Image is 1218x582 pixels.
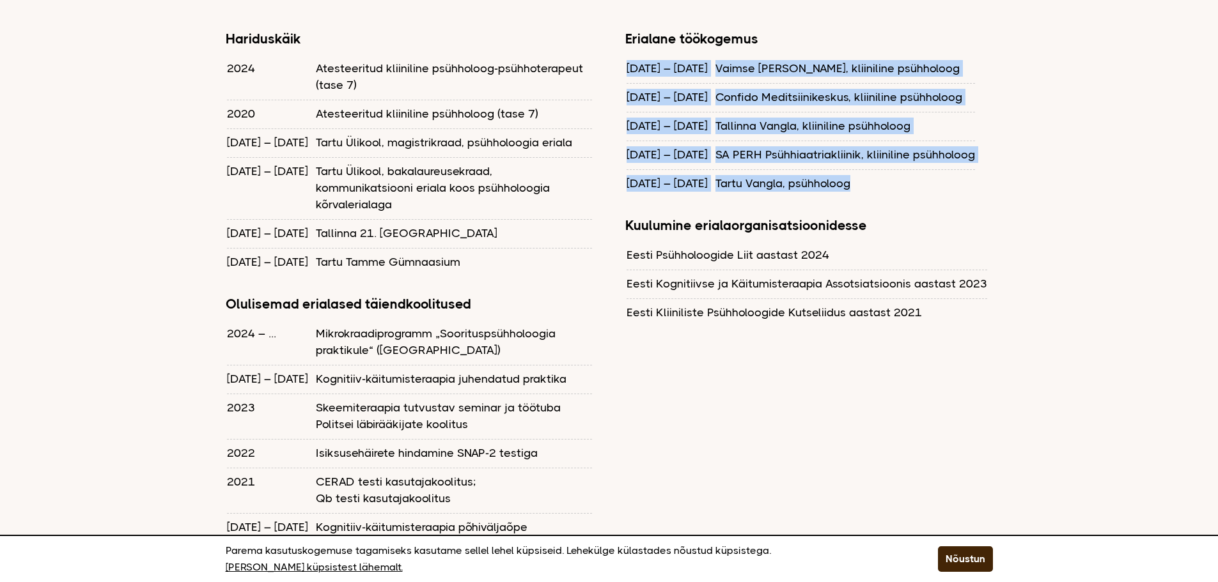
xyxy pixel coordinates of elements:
button: Nõustun [938,546,993,572]
td: [DATE] – [DATE] [227,513,315,540]
td: [DATE] – [DATE] [227,248,315,275]
td: Tartu Vangla, psühholoog [715,169,975,197]
td: [DATE] – [DATE] [227,219,315,247]
td: 2020 [227,100,315,127]
td: Tallinna 21. [GEOGRAPHIC_DATA] [316,219,592,247]
td: Atesteeritud kliiniline psühholoog (tase 7) [316,100,592,127]
td: 2021 [227,468,315,512]
td: Atesteeritud kliiniline psühholoog-psühhoterapeut (tase 7) [316,55,592,98]
td: [DATE] – [DATE] [627,169,714,197]
td: [DATE] – [DATE] [227,157,315,218]
td: [DATE] – [DATE] [627,141,714,168]
td: [DATE] – [DATE] [227,365,315,392]
td: [DATE] – [DATE] [627,112,714,139]
h3: Kuulumine erialaorganisatsioonidesse [625,217,993,234]
td: Kognitiiv-käitumisteraapia põhiväljaõpe [316,513,592,540]
td: Eesti Kognitiivse ja Käitumisteraapia Assotsiatsioonis aastast 2023 [627,270,987,297]
td: Isiksusehäirete hindamine SNAP-2 testiga [316,439,592,466]
td: [DATE] – [DATE] [227,128,315,156]
td: CERAD testi kasutajakoolitus; Qb testi kasutajakoolitus [316,468,592,512]
td: Tartu Ülikool, bakalaureusekraad, kommunikatsiooni eriala koos psühholoogia kõrvalerialaga [316,157,592,218]
a: [PERSON_NAME] küpsistest lähemalt. [226,559,403,576]
td: [DATE] – [DATE] [627,83,714,111]
td: Tartu Tamme Gümnaasium [316,248,592,275]
td: Kognitiiv-käitumisteraapia juhendatud praktika [316,365,592,392]
td: 2024 [227,55,315,98]
td: Mikrokraadiprogramm „Soorituspsühholoogia praktikule“ ([GEOGRAPHIC_DATA]) [316,320,592,364]
td: Skeemiteraapia tutvustav seminar ja töötuba Politsei läbirääkijate koolitus [316,394,592,438]
td: Eesti Kliiniliste Psühholoogide Kutseliidus aastast 2021 [627,298,987,326]
p: Parema kasutuskogemuse tagamiseks kasutame sellel lehel küpsiseid. Lehekülge külastades nõustud k... [226,542,906,576]
td: [DATE] – [DATE] [627,55,714,82]
td: SA PERH Psühhiaatriakliinik, kliiniline psühholoog [715,141,975,168]
td: 2023 [227,394,315,438]
td: Tallinna Vangla, kliiniline psühholoog [715,112,975,139]
td: Eesti Psühholoogide Liit aastast 2024 [627,241,987,268]
h3: Olulisemad erialased täiendkoolitused [226,296,593,312]
td: Tartu Ülikool, magistrikraad, psühholoogia eriala [316,128,592,156]
td: Vaimse [PERSON_NAME], kliiniline psühholoog [715,55,975,82]
h3: Erialane töökogemus [625,31,993,47]
td: 2022 [227,439,315,466]
td: Confido Meditsiinikeskus, kliiniline psühholoog [715,83,975,111]
h3: Hariduskäik [226,31,593,47]
td: 2024 – ... [227,320,315,364]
